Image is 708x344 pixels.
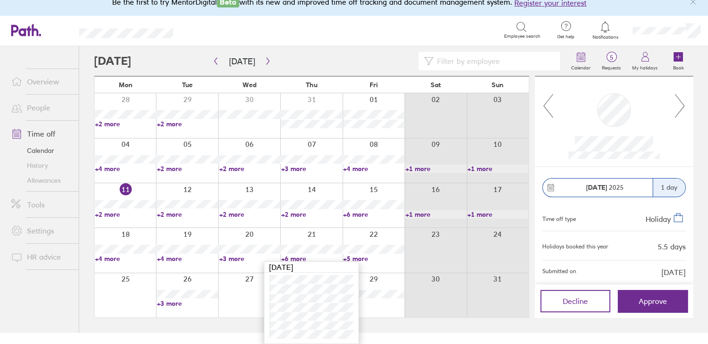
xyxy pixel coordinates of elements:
span: [DATE] [661,268,686,276]
a: +2 more [219,165,280,173]
span: Sat [431,81,441,89]
label: My holidays [627,62,663,71]
a: Time off [4,124,79,143]
a: +2 more [95,120,156,128]
a: History [4,158,79,173]
span: Holiday [646,214,671,223]
label: Requests [596,62,627,71]
a: +4 more [343,165,404,173]
span: Submitted on [542,268,576,276]
a: +2 more [281,210,342,219]
button: Approve [618,290,688,312]
a: Calendar [566,46,596,76]
a: +2 more [95,210,156,219]
span: Get help [551,34,581,40]
div: Time off type [542,212,576,223]
span: Fri [370,81,378,89]
a: +6 more [343,210,404,219]
a: Book [663,46,693,76]
a: People [4,98,79,117]
span: 2025 [586,184,624,191]
a: +4 more [157,255,218,263]
span: 5 [596,54,627,61]
a: +5 more [343,255,404,263]
label: Calendar [566,62,596,71]
div: 1 day [653,179,685,197]
span: Approve [639,297,667,305]
a: +4 more [95,165,156,173]
a: +3 more [281,165,342,173]
span: Tue [182,81,193,89]
a: Tools [4,195,79,214]
span: Sun [492,81,504,89]
span: Notifications [590,34,620,40]
a: 5Requests [596,46,627,76]
a: +3 more [157,299,218,308]
a: +3 more [219,255,280,263]
span: Thu [306,81,317,89]
a: Allowances [4,173,79,188]
span: Employee search [504,34,540,39]
span: Decline [563,297,588,305]
button: [DATE] [222,54,263,69]
a: Notifications [590,21,620,40]
div: Search [198,26,222,34]
div: Holidays booked this year [542,243,608,250]
a: +6 more [281,255,342,263]
a: +1 more [467,210,528,219]
a: Calendar [4,143,79,158]
a: +2 more [157,210,218,219]
button: Decline [540,290,610,312]
a: +1 more [405,210,466,219]
a: +2 more [219,210,280,219]
div: 5.5 days [658,242,686,251]
a: Settings [4,221,79,240]
input: Filter by employee [433,52,554,70]
strong: [DATE] [586,183,607,192]
a: +2 more [157,165,218,173]
span: Mon [119,81,133,89]
a: +1 more [467,165,528,173]
a: Overview [4,72,79,91]
a: HR advice [4,248,79,266]
div: [DATE] [264,262,358,273]
a: +2 more [157,120,218,128]
label: Book [668,62,689,71]
a: +4 more [95,255,156,263]
a: +1 more [405,165,466,173]
span: Wed [243,81,256,89]
a: My holidays [627,46,663,76]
